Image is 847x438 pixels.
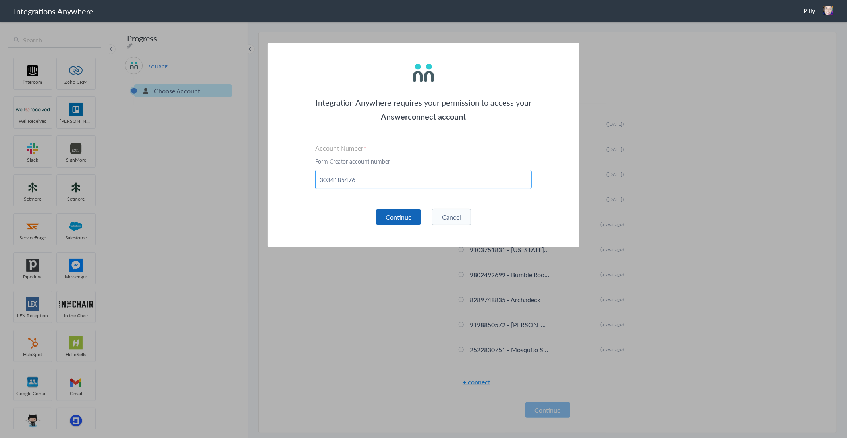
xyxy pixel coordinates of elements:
[315,110,532,123] h3: Answerconnect account
[315,143,532,152] label: Account Number
[315,157,532,165] p: Form Creator account number
[432,209,471,225] button: Cancel
[411,60,436,86] img: answerconnect-logo.svg
[823,6,833,15] img: blob
[315,96,532,110] p: Integration Anywhere requires your permission to access your
[803,6,815,15] span: Pilly
[376,209,421,225] button: Continue
[14,6,93,17] h1: Integrations Anywhere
